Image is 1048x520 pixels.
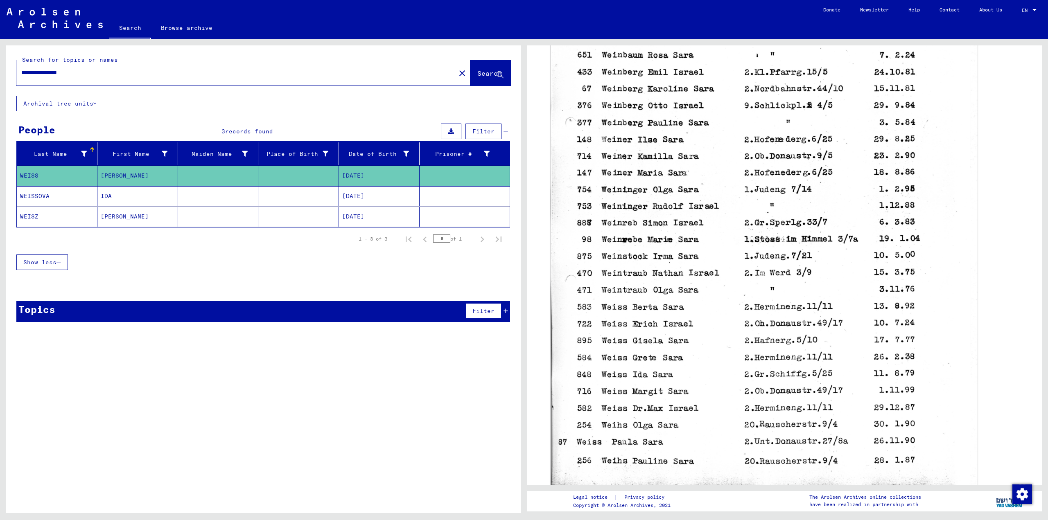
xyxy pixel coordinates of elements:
mat-header-cell: First Name [97,142,178,165]
mat-header-cell: Place of Birth [258,142,339,165]
a: Privacy policy [618,493,674,502]
div: Last Name [20,147,97,160]
mat-cell: [DATE] [339,207,420,227]
mat-header-cell: Date of Birth [339,142,420,165]
div: Change consent [1012,484,1032,504]
p: Copyright © Arolsen Archives, 2021 [573,502,674,509]
div: Maiden Name [181,150,248,158]
button: Last page [490,231,507,247]
mat-cell: WEISSOVA [17,186,97,206]
mat-cell: IDA [97,186,178,206]
div: Maiden Name [181,147,258,160]
span: EN [1022,7,1031,13]
p: The Arolsen Archives online collections [809,493,921,501]
mat-header-cell: Prisoner # [420,142,510,165]
button: Search [470,60,510,86]
a: Search [109,18,151,39]
span: Filter [472,128,495,135]
div: Prisoner # [423,147,500,160]
div: Topics [18,302,55,317]
a: Browse archive [151,18,222,38]
mat-cell: WEISZ [17,207,97,227]
mat-cell: WEISS [17,166,97,186]
div: People [18,122,55,137]
div: | [573,493,674,502]
img: yv_logo.png [994,491,1025,511]
button: Next page [474,231,490,247]
mat-cell: [PERSON_NAME] [97,207,178,227]
div: Place of Birth [262,147,339,160]
img: Arolsen_neg.svg [7,8,103,28]
button: Filter [465,303,501,319]
mat-cell: [DATE] [339,166,420,186]
span: records found [225,128,273,135]
mat-cell: [PERSON_NAME] [97,166,178,186]
span: Filter [472,307,495,315]
a: Legal notice [573,493,614,502]
mat-cell: [DATE] [339,186,420,206]
mat-header-cell: Last Name [17,142,97,165]
button: First page [400,231,417,247]
div: Place of Birth [262,150,328,158]
div: of 1 [433,235,474,243]
div: Prisoner # [423,150,490,158]
button: Filter [465,124,501,139]
mat-label: Search for topics or names [22,56,118,63]
div: Date of Birth [342,150,409,158]
span: 3 [221,128,225,135]
button: Show less [16,254,68,270]
p: have been realized in partnership with [809,501,921,508]
div: First Name [101,147,178,160]
div: 1 – 3 of 3 [359,235,387,243]
div: Last Name [20,150,87,158]
mat-header-cell: Maiden Name [178,142,259,165]
mat-icon: close [457,68,467,78]
img: Change consent [1012,484,1032,504]
button: Archival tree units [16,96,103,111]
button: Clear [454,65,470,81]
span: Show less [23,259,56,266]
span: Search [477,69,502,77]
button: Previous page [417,231,433,247]
div: Date of Birth [342,147,419,160]
div: First Name [101,150,167,158]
